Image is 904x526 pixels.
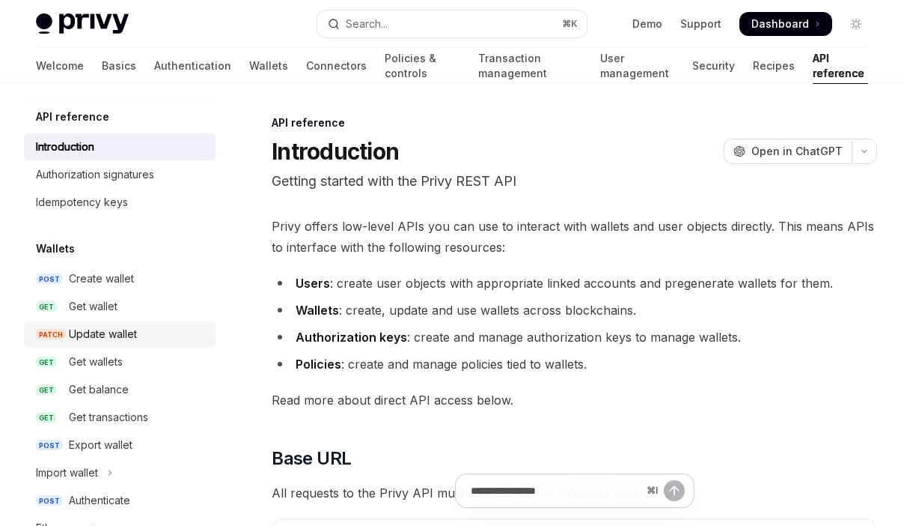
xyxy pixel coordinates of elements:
[306,48,367,84] a: Connectors
[813,48,868,84] a: API reference
[36,48,84,84] a: Welcome
[36,464,98,482] div: Import wallet
[36,138,94,156] div: Introduction
[272,115,877,130] div: API reference
[24,348,216,375] a: GETGet wallets
[296,330,407,345] strong: Authorization keys
[24,376,216,403] a: GETGet balance
[385,48,460,84] a: Policies & controls
[36,240,75,258] h5: Wallets
[680,16,721,31] a: Support
[692,48,735,84] a: Security
[36,301,57,312] span: GET
[272,138,399,165] h1: Introduction
[24,487,216,514] a: POSTAuthenticate
[24,404,216,431] a: GETGet transactions
[69,270,134,288] div: Create wallet
[296,357,341,372] strong: Policies
[36,357,57,368] span: GET
[36,440,63,451] span: POST
[739,12,832,36] a: Dashboard
[36,384,57,396] span: GET
[24,459,216,486] button: Toggle Import wallet section
[562,18,578,30] span: ⌘ K
[24,133,216,160] a: Introduction
[69,492,130,510] div: Authenticate
[272,327,877,348] li: : create and manage authorization keys to manage wallets.
[471,474,641,507] input: Ask a question...
[478,48,582,84] a: Transaction management
[36,273,63,285] span: POST
[24,265,216,292] a: POSTCreate wallet
[69,381,129,399] div: Get balance
[751,144,843,159] span: Open in ChatGPT
[69,408,148,426] div: Get transactions
[724,139,852,164] button: Open in ChatGPT
[296,303,339,318] strong: Wallets
[24,161,216,188] a: Authorization signatures
[24,321,216,348] a: PATCHUpdate wallet
[36,495,63,507] span: POST
[844,12,868,36] button: Toggle dark mode
[753,48,795,84] a: Recipes
[24,432,216,459] a: POSTExport wallet
[69,436,132,454] div: Export wallet
[272,171,877,192] p: Getting started with the Privy REST API
[154,48,231,84] a: Authentication
[249,48,288,84] a: Wallets
[36,329,66,340] span: PATCH
[272,216,877,258] span: Privy offers low-level APIs you can use to interact with wallets and user objects directly. This ...
[36,412,57,423] span: GET
[272,390,877,411] span: Read more about direct API access below.
[36,193,128,211] div: Idempotency keys
[24,293,216,320] a: GETGet wallet
[36,13,129,34] img: light logo
[272,354,877,375] li: : create and manage policies tied to wallets.
[69,325,137,343] div: Update wallet
[346,15,388,33] div: Search...
[664,480,685,501] button: Send message
[272,273,877,294] li: : create user objects with appropriate linked accounts and pregenerate wallets for them.
[296,276,330,291] strong: Users
[751,16,809,31] span: Dashboard
[69,353,123,371] div: Get wallets
[36,108,109,126] h5: API reference
[317,10,587,37] button: Open search
[272,300,877,321] li: : create, update and use wallets across blockchains.
[36,166,154,184] div: Authorization signatures
[272,447,351,471] span: Base URL
[69,297,117,315] div: Get wallet
[600,48,674,84] a: User management
[24,189,216,216] a: Idempotency keys
[632,16,662,31] a: Demo
[102,48,136,84] a: Basics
